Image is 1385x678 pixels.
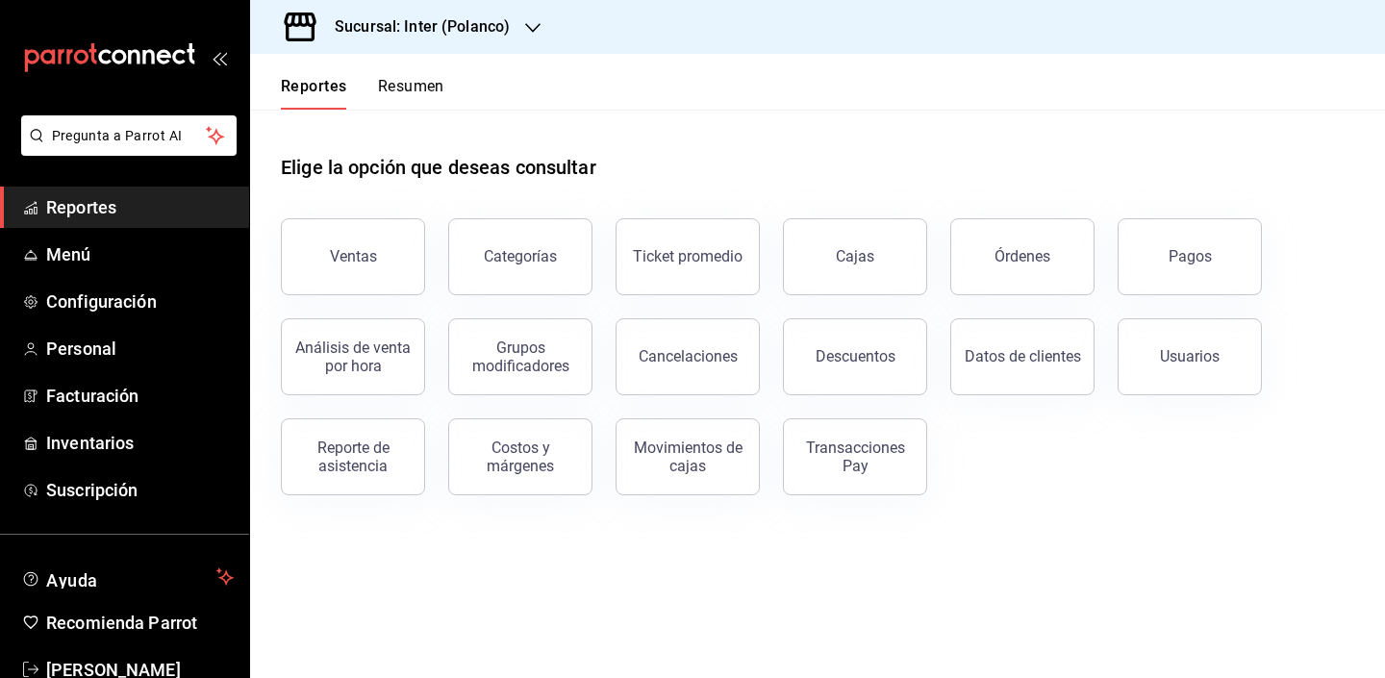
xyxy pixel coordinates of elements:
span: Recomienda Parrot [46,610,234,636]
div: Movimientos de cajas [628,439,747,475]
div: Análisis de venta por hora [293,339,413,375]
div: Cajas [836,245,875,268]
button: Descuentos [783,318,927,395]
a: Pregunta a Parrot AI [13,139,237,160]
div: Datos de clientes [965,347,1081,365]
span: Menú [46,241,234,267]
button: Pregunta a Parrot AI [21,115,237,156]
div: Órdenes [995,247,1050,265]
button: Usuarios [1118,318,1262,395]
div: Ventas [330,247,377,265]
button: Cancelaciones [616,318,760,395]
div: Transacciones Pay [795,439,915,475]
h3: Sucursal: Inter (Polanco) [319,15,510,38]
button: Categorías [448,218,592,295]
span: Reportes [46,194,234,220]
button: Ticket promedio [616,218,760,295]
button: Movimientos de cajas [616,418,760,495]
button: Reporte de asistencia [281,418,425,495]
span: Configuración [46,289,234,314]
button: Pagos [1118,218,1262,295]
button: Resumen [378,77,444,110]
button: Análisis de venta por hora [281,318,425,395]
div: Reporte de asistencia [293,439,413,475]
span: Pregunta a Parrot AI [52,126,207,146]
div: Cancelaciones [639,347,738,365]
div: Grupos modificadores [461,339,580,375]
div: Ticket promedio [633,247,743,265]
span: Ayuda [46,565,209,589]
button: open_drawer_menu [212,50,227,65]
button: Grupos modificadores [448,318,592,395]
button: Datos de clientes [950,318,1095,395]
h1: Elige la opción que deseas consultar [281,153,596,182]
button: Órdenes [950,218,1095,295]
div: Usuarios [1160,347,1220,365]
button: Ventas [281,218,425,295]
button: Reportes [281,77,347,110]
span: Inventarios [46,430,234,456]
div: navigation tabs [281,77,444,110]
div: Descuentos [816,347,895,365]
div: Pagos [1169,247,1212,265]
span: Facturación [46,383,234,409]
span: Suscripción [46,477,234,503]
button: Transacciones Pay [783,418,927,495]
div: Categorías [484,247,557,265]
span: Personal [46,336,234,362]
div: Costos y márgenes [461,439,580,475]
button: Costos y márgenes [448,418,592,495]
a: Cajas [783,218,927,295]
